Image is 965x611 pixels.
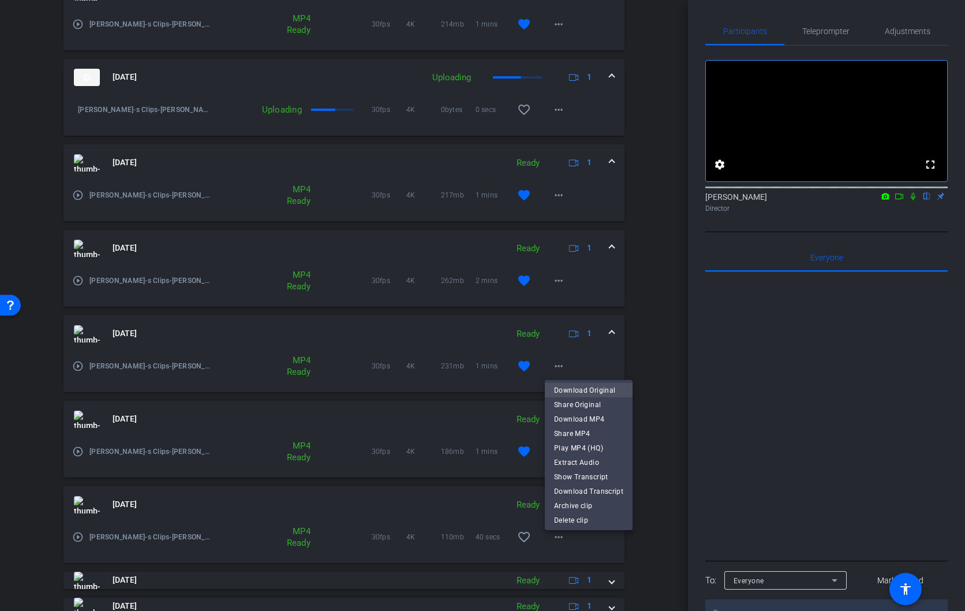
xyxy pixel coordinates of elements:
[554,427,623,441] span: Share MP4
[554,499,623,513] span: Archive clip
[554,398,623,412] span: Share Original
[554,441,623,455] span: Play MP4 (HQ)
[554,412,623,426] span: Download MP4
[554,456,623,470] span: Extract Audio
[554,513,623,527] span: Delete clip
[554,485,623,498] span: Download Transcript
[554,470,623,484] span: Show Transcript
[554,383,623,397] span: Download Original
